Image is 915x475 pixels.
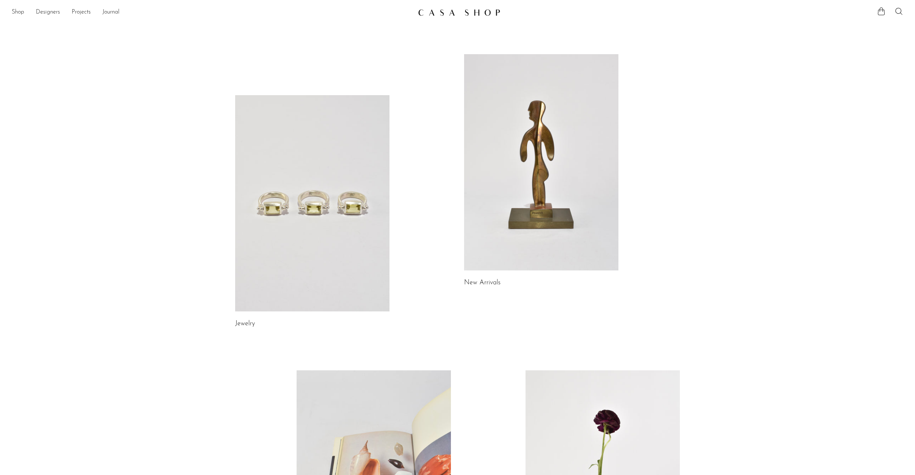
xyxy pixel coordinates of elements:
[235,321,255,327] a: Jewelry
[36,8,60,17] a: Designers
[102,8,120,17] a: Journal
[464,280,501,286] a: New Arrivals
[12,8,24,17] a: Shop
[12,6,412,19] nav: Desktop navigation
[12,6,412,19] ul: NEW HEADER MENU
[72,8,91,17] a: Projects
